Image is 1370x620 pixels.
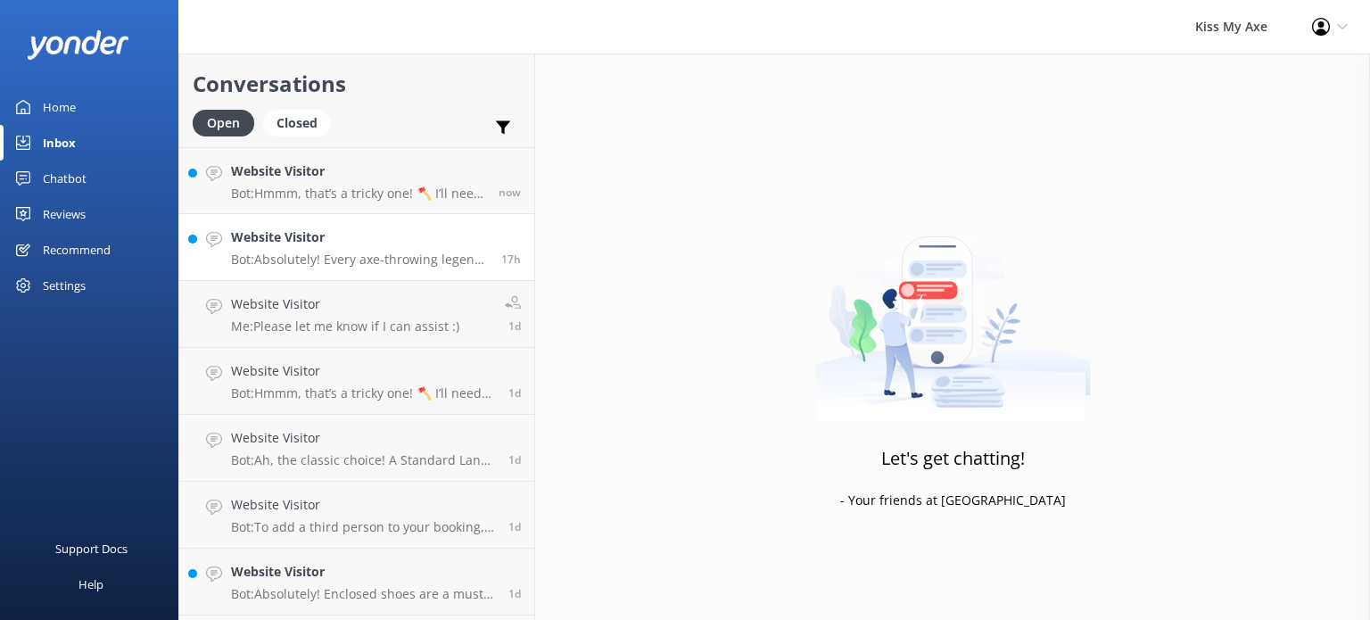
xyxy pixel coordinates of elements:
p: Bot: Absolutely! Every axe-throwing legend, including teens, needs to sign a safety waiver before... [231,252,488,268]
a: Website VisitorBot:To add a third person to your booking, you'll need to modify your reservation.... [179,482,534,549]
div: Chatbot [43,161,87,196]
h3: Let's get chatting! [881,444,1025,473]
span: Oct 06 2025 03:34pm (UTC +11:00) Australia/Sydney [508,519,521,534]
h4: Website Visitor [231,428,495,448]
div: Reviews [43,196,86,232]
div: Help [78,566,103,602]
div: Support Docs [55,531,128,566]
span: Oct 06 2025 05:29pm (UTC +11:00) Australia/Sydney [508,452,521,467]
a: Website VisitorBot:Absolutely! Enclosed shoes are a must for Glow Darts to keep those toes safe w... [179,549,534,616]
h4: Website Visitor [231,495,495,515]
p: Bot: Ah, the classic choice! A Standard Lane means you might be sharing the fun with other groups... [231,452,495,468]
img: artwork of a man stealing a conversation from at giant smartphone [815,199,1091,422]
img: yonder-white-logo.png [27,30,129,60]
h4: Website Visitor [231,361,495,381]
p: - Your friends at [GEOGRAPHIC_DATA] [840,491,1066,510]
p: Bot: Hmmm, that’s a tricky one! 🪓 I’ll need to pass this on to the Customer Service Team — someon... [231,186,485,202]
div: Recommend [43,232,111,268]
h4: Website Visitor [231,294,459,314]
a: Website VisitorMe:Please let me know if I can assist :)1d [179,281,534,348]
h2: Conversations [193,67,521,101]
span: Oct 07 2025 10:16am (UTC +11:00) Australia/Sydney [508,318,521,334]
h4: Website Visitor [231,161,485,181]
span: Oct 07 2025 05:21pm (UTC +11:00) Australia/Sydney [501,252,521,267]
a: Open [193,112,263,132]
span: Oct 08 2025 10:42am (UTC +11:00) Australia/Sydney [499,185,521,200]
div: Inbox [43,125,76,161]
a: Website VisitorBot:Ah, the classic choice! A Standard Lane means you might be sharing the fun wit... [179,415,534,482]
h4: Website Visitor [231,562,495,582]
a: Closed [263,112,340,132]
span: Oct 06 2025 03:34pm (UTC +11:00) Australia/Sydney [508,586,521,601]
div: Home [43,89,76,125]
h4: Website Visitor [231,227,488,247]
p: Bot: To add a third person to your booking, you'll need to modify your reservation. You can do th... [231,519,495,535]
p: Bot: Absolutely! Enclosed shoes are a must for Glow Darts to keep those toes safe while you're ha... [231,586,495,602]
div: Closed [263,110,331,136]
span: Oct 07 2025 09:04am (UTC +11:00) Australia/Sydney [508,385,521,401]
div: Settings [43,268,86,303]
p: Bot: Hmmm, that’s a tricky one! 🪓 I’ll need to pass this on to the Customer Service Team — someon... [231,385,495,401]
a: Website VisitorBot:Hmmm, that’s a tricky one! 🪓 I’ll need to pass this on to the Customer Service... [179,348,534,415]
p: Me: Please let me know if I can assist :) [231,318,459,335]
a: Website VisitorBot:Absolutely! Every axe-throwing legend, including teens, needs to sign a safety... [179,214,534,281]
div: Open [193,110,254,136]
a: Website VisitorBot:Hmmm, that’s a tricky one! 🪓 I’ll need to pass this on to the Customer Service... [179,147,534,214]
